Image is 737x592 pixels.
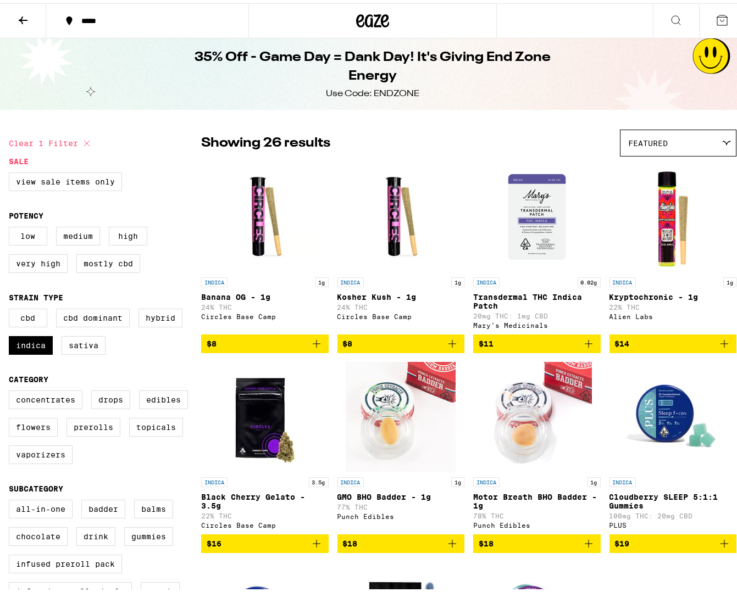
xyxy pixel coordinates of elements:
[138,305,182,324] label: Hybrid
[201,159,329,331] a: Open page for Banana OG - 1g from Circles Base Camp
[9,372,48,381] legend: Category
[9,415,58,433] label: Flowers
[124,524,173,543] label: Gummies
[609,159,737,331] a: Open page for Kryptochronic - 1g from Alien Labs
[337,274,364,284] p: INDICA
[609,531,737,550] button: Add to bag
[578,274,601,284] p: 0.02g
[9,496,73,515] label: All-In-One
[207,536,221,545] span: $16
[473,518,601,526] div: Punch Edibles
[9,169,122,188] label: View Sale Items Only
[134,496,173,515] label: Balms
[309,474,329,484] p: 3.5g
[201,131,330,149] p: Showing 26 results
[482,359,592,468] img: Punch Edibles - Motor Breath BHO Badder - 1g
[473,489,601,507] p: Motor Breath BHO Badder - 1g
[201,274,228,284] p: INDICA
[343,536,358,545] span: $18
[210,359,320,468] img: Circles Base Camp - Black Cherry Gelato - 3.5g
[76,524,115,543] label: Drink
[337,359,465,531] a: Open page for GMO BHO Badder - 1g from Punch Edibles
[473,331,601,350] button: Add to bag
[609,489,737,507] p: Cloudberry SLEEP 5:1:1 Gummies
[337,500,465,507] p: 77% THC
[337,331,465,350] button: Add to bag
[473,474,500,484] p: INDICA
[346,359,456,468] img: Punch Edibles - GMO BHO Badder - 1g
[473,509,601,516] p: 78% THC
[9,154,29,163] legend: Sale
[201,359,329,531] a: Open page for Black Cherry Gelato - 3.5g from Circles Base Camp
[9,387,82,406] label: Concentrates
[337,489,465,498] p: GMO BHO Badder - 1g
[609,300,737,308] p: 22% THC
[7,8,79,16] span: Hi. Need any help?
[337,474,364,484] p: INDICA
[615,336,630,345] span: $14
[609,518,737,526] div: PLUS
[615,536,630,545] span: $19
[326,85,419,97] div: Use Code: ENDZONE
[201,509,329,516] p: 22% THC
[473,309,601,316] p: 20mg THC: 1mg CBD
[473,289,601,307] p: Transdermal THC Indica Patch
[609,331,737,350] button: Add to bag
[201,531,329,550] button: Add to bag
[9,524,68,543] label: Chocolate
[9,224,47,242] label: Low
[479,536,494,545] span: $18
[9,305,47,324] label: CBD
[337,510,465,517] div: Punch Edibles
[9,126,93,154] button: Clear 1 filter
[618,359,728,468] img: PLUS - Cloudberry SLEEP 5:1:1 Gummies
[618,159,728,269] img: Alien Labs - Kryptochronic - 1g
[346,159,456,269] img: Circles Base Camp - Kosher Kush - 1g
[451,274,464,284] p: 1g
[628,136,668,144] span: Featured
[201,474,228,484] p: INDICA
[9,251,68,270] label: Very High
[609,289,737,298] p: Kryptochronic - 1g
[91,387,130,406] label: Drops
[201,300,329,308] p: 24% THC
[588,474,601,484] p: 1g
[139,387,188,406] label: Edibles
[609,474,636,484] p: INDICA
[479,336,494,345] span: $11
[129,415,183,433] label: Topicals
[337,159,465,331] a: Open page for Kosher Kush - 1g from Circles Base Camp
[451,474,464,484] p: 1g
[9,290,63,299] legend: Strain Type
[201,518,329,526] div: Circles Base Camp
[723,274,736,284] p: 1g
[210,159,320,269] img: Circles Base Camp - Banana OG - 1g
[201,310,329,317] div: Circles Base Camp
[337,289,465,298] p: Kosher Kush - 1g
[473,319,601,326] div: Mary's Medicinals
[609,310,737,317] div: Alien Labs
[56,224,100,242] label: Medium
[207,336,217,345] span: $8
[315,274,329,284] p: 1g
[9,481,63,490] legend: Subcategory
[201,489,329,507] p: Black Cherry Gelato - 3.5g
[473,159,601,331] a: Open page for Transdermal THC Indica Patch from Mary's Medicinals
[9,442,73,461] label: Vaporizers
[9,208,43,217] legend: Potency
[81,496,125,515] label: Badder
[201,331,329,350] button: Add to bag
[56,305,130,324] label: CBD Dominant
[76,251,140,270] label: Mostly CBD
[473,359,601,531] a: Open page for Motor Breath BHO Badder - 1g from Punch Edibles
[201,289,329,298] p: Banana OG - 1g
[473,531,601,550] button: Add to bag
[609,509,737,516] p: 100mg THC: 20mg CBD
[609,359,737,531] a: Open page for Cloudberry SLEEP 5:1:1 Gummies from PLUS
[9,333,53,351] label: Indica
[337,310,465,317] div: Circles Base Camp
[473,274,500,284] p: INDICA
[482,159,592,269] img: Mary's Medicinals - Transdermal THC Indica Patch
[337,300,465,308] p: 24% THC
[109,224,147,242] label: High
